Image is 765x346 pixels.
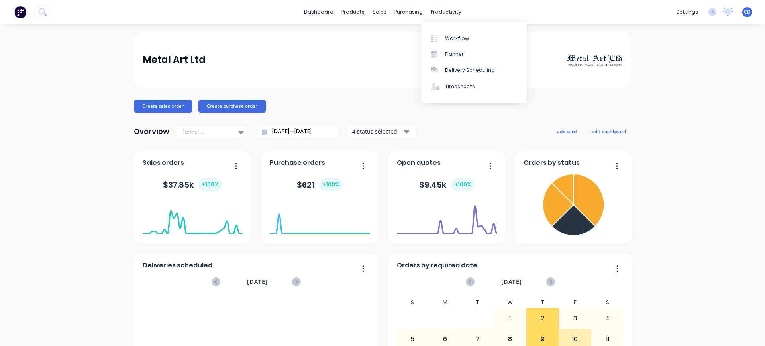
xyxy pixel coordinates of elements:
div: S [396,297,429,308]
div: Workflow [445,35,469,42]
button: add card [552,126,582,136]
div: Planner [445,51,464,58]
a: Planner [421,46,527,62]
button: Create purchase order [198,100,266,113]
div: T [526,297,559,308]
span: Sales orders [143,158,184,168]
div: Delivery Scheduling [445,67,495,74]
span: Orders by status [524,158,580,168]
span: Open quotes [397,158,441,168]
div: $ 9.45k [419,178,475,191]
div: 2 [527,308,559,328]
div: 1 [494,308,526,328]
a: dashboard [300,6,337,18]
div: Overview [134,124,169,140]
div: 4 [592,308,624,328]
div: purchasing [390,6,427,18]
a: Timesheets [421,79,527,95]
div: $ 621 [297,178,343,191]
div: S [591,297,624,308]
div: Metal Art Ltd [143,52,206,68]
div: productivity [427,6,465,18]
button: 4 status selected [348,126,416,138]
div: 3 [559,308,591,328]
div: + 100 % [198,178,222,191]
div: Timesheets [445,83,475,90]
img: Metal Art Ltd [567,53,622,67]
img: Factory [14,6,26,18]
div: + 100 % [319,178,343,191]
span: CD [744,8,751,16]
div: products [337,6,369,18]
a: Delivery Scheduling [421,62,527,78]
div: $ 37.85k [163,178,222,191]
button: Create sales order [134,100,192,113]
button: edit dashboard [586,126,631,136]
a: Workflow [421,30,527,46]
div: W [494,297,526,308]
div: F [559,297,591,308]
span: Purchase orders [270,158,325,168]
div: + 100 % [451,178,475,191]
div: M [429,297,461,308]
span: Deliveries scheduled [143,261,212,270]
div: T [461,297,494,308]
div: 4 status selected [352,127,402,136]
span: [DATE] [501,277,522,286]
span: [DATE] [247,277,268,286]
div: sales [369,6,390,18]
div: settings [672,6,702,18]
